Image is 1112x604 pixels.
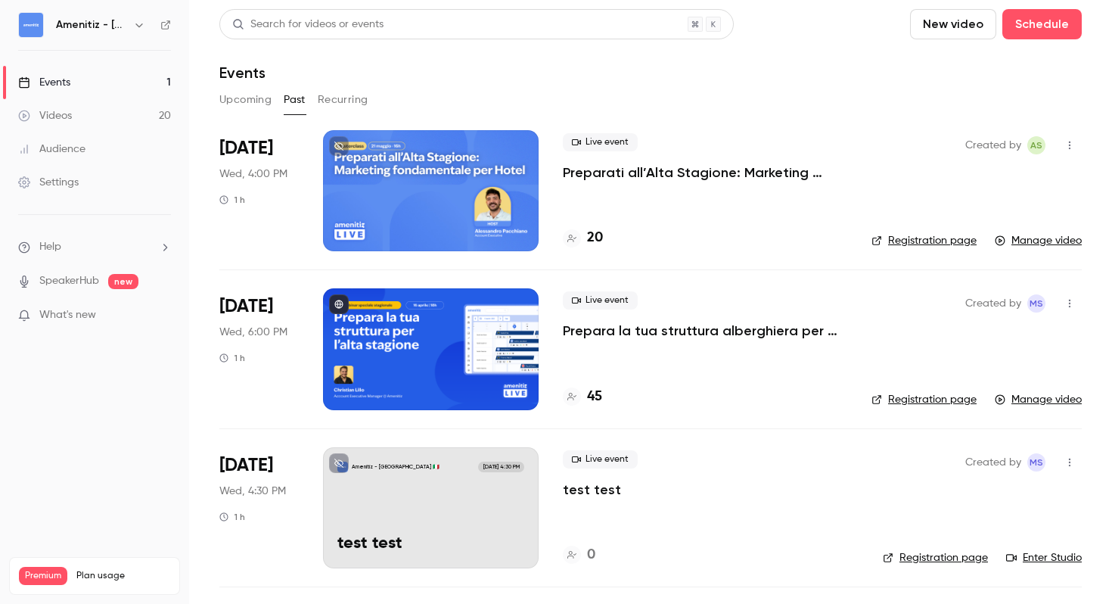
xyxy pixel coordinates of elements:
a: 0 [563,545,595,565]
span: Live event [563,450,638,469]
iframe: Noticeable Trigger [153,309,171,322]
div: Apr 16 Wed, 6:00 PM (Europe/Madrid) [219,288,299,409]
div: Audience [18,142,85,157]
span: Plan usage [76,570,170,582]
h4: 20 [587,228,603,248]
span: Created by [965,136,1021,154]
a: Registration page [871,233,977,248]
h1: Events [219,64,266,82]
div: Videos [18,108,72,123]
a: 20 [563,228,603,248]
a: Manage video [995,233,1082,248]
span: Wed, 6:00 PM [219,325,287,340]
div: 1 h [219,352,245,364]
span: [DATE] [219,294,273,319]
a: Enter Studio [1006,550,1082,565]
span: new [108,274,138,289]
button: Past [284,88,306,112]
span: [DATE] 4:30 PM [478,462,523,472]
button: Upcoming [219,88,272,112]
span: Antonio Sottosanti [1027,136,1045,154]
div: Settings [18,175,79,190]
span: Live event [563,291,638,310]
img: Amenitiz - Italia 🇮🇹 [19,13,43,37]
a: Registration page [883,550,988,565]
span: Created by [965,453,1021,472]
span: [DATE] [219,136,273,160]
li: help-dropdown-opener [18,239,171,255]
a: 45 [563,387,602,407]
span: Maria Serra [1027,453,1045,472]
div: May 21 Wed, 4:00 PM (Europe/Madrid) [219,130,299,251]
a: Registration page [871,392,977,407]
div: Events [18,75,70,90]
p: Amenitiz - [GEOGRAPHIC_DATA] 🇮🇹 [352,463,440,471]
div: Apr 16 Wed, 4:30 PM (Europe/Madrid) [219,447,299,568]
span: Wed, 4:30 PM [219,484,286,499]
a: SpeakerHub [39,273,99,289]
span: Created by [965,294,1021,313]
button: Schedule [1002,9,1082,39]
span: What's new [39,307,96,323]
a: test testAmenitiz - [GEOGRAPHIC_DATA] 🇮🇹[DATE] 4:30 PMtest test [323,447,539,568]
span: Live event [563,133,638,151]
h4: 45 [587,387,602,407]
a: test test [563,481,621,499]
a: Manage video [995,392,1082,407]
span: Help [39,239,61,255]
div: Search for videos or events [232,17,384,33]
span: Premium [19,567,67,585]
h6: Amenitiz - [GEOGRAPHIC_DATA] 🇮🇹 [56,17,127,33]
div: 1 h [219,511,245,523]
span: AS [1030,136,1042,154]
a: Preparati all’Alta Stagione: Marketing fondamentale per Hotel [563,163,847,182]
div: 1 h [219,194,245,206]
span: [DATE] [219,453,273,478]
p: test test [337,534,524,554]
span: MS [1030,453,1043,472]
h4: 0 [587,545,595,565]
span: MS [1030,294,1043,313]
button: New video [910,9,996,39]
span: Wed, 4:00 PM [219,167,287,182]
button: Recurring [318,88,368,112]
span: Maria Serra [1027,294,1045,313]
a: Prepara la tua struttura alberghiera per l’alta stagione [563,322,847,340]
